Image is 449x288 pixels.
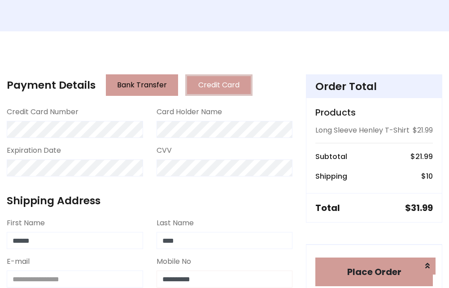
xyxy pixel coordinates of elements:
[157,218,194,228] label: Last Name
[157,256,191,267] label: Mobile No
[315,258,433,286] button: Place Order
[157,107,222,117] label: Card Holder Name
[315,152,347,161] h6: Subtotal
[7,107,78,117] label: Credit Card Number
[421,172,433,181] h6: $
[315,202,340,213] h5: Total
[315,172,347,181] h6: Shipping
[315,125,410,136] p: Long Sleeve Henley T-Shirt
[157,145,172,156] label: CVV
[410,152,433,161] h6: $
[7,218,45,228] label: First Name
[7,256,30,267] label: E-mail
[411,202,433,214] span: 31.99
[413,125,433,136] p: $21.99
[7,79,96,91] h4: Payment Details
[315,80,433,93] h4: Order Total
[315,107,433,118] h5: Products
[415,151,433,162] span: 21.99
[185,74,253,96] button: Credit Card
[106,74,178,96] button: Bank Transfer
[7,194,292,207] h4: Shipping Address
[426,171,433,181] span: 10
[7,145,61,156] label: Expiration Date
[405,202,433,213] h5: $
